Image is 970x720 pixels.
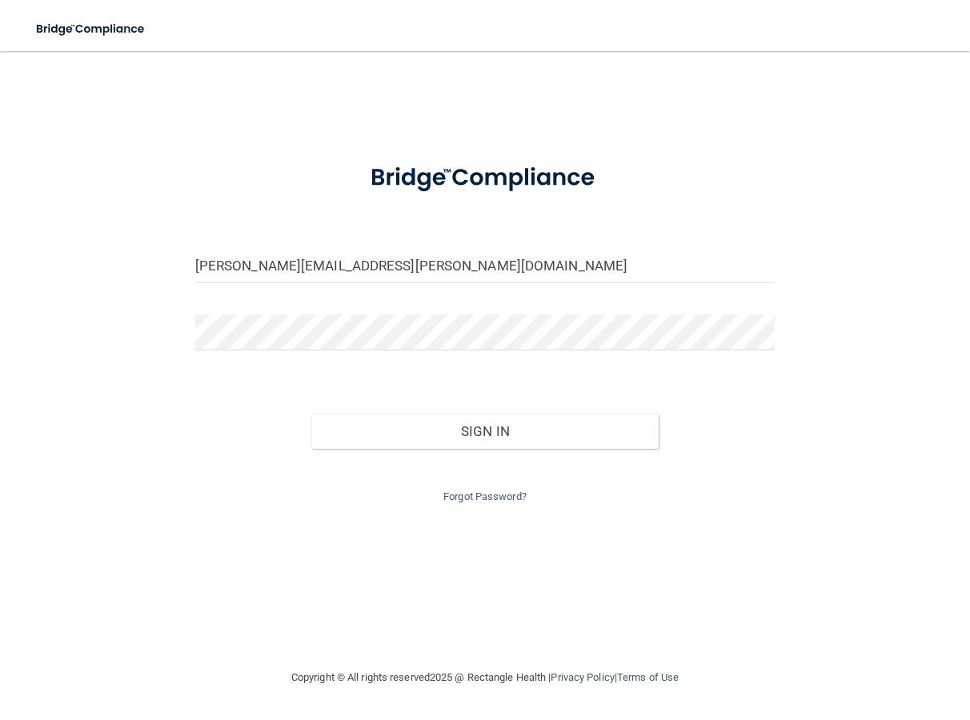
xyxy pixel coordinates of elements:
[24,13,158,46] img: bridge_compliance_login_screen.278c3ca4.svg
[311,414,659,449] button: Sign In
[551,671,614,683] a: Privacy Policy
[693,606,951,670] iframe: Drift Widget Chat Controller
[443,490,527,502] a: Forgot Password?
[195,247,776,283] input: Email
[617,671,679,683] a: Terms of Use
[346,147,623,209] img: bridge_compliance_login_screen.278c3ca4.svg
[193,652,777,703] div: Copyright © All rights reserved 2025 @ Rectangle Health | |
